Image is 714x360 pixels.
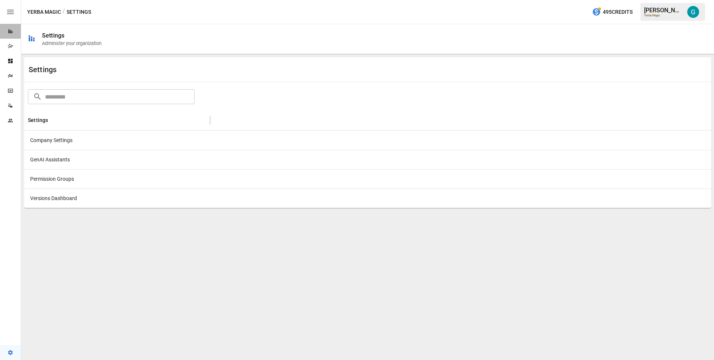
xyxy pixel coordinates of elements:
[42,41,102,46] div: Administer your organization
[603,7,633,17] span: 495 Credits
[683,1,704,22] button: Gavin Acres
[27,7,61,17] button: Yerba Magic
[589,5,636,19] button: 495Credits
[24,189,210,208] div: Versions Dashboard
[62,7,65,17] div: /
[42,32,64,39] div: Settings
[28,117,48,123] div: Settings
[644,14,683,17] div: Yerba Magic
[24,131,210,150] div: Company Settings
[24,150,210,169] div: GenAI Assistants
[24,169,210,189] div: Permission Groups
[687,6,699,18] img: Gavin Acres
[49,115,59,125] button: Sort
[29,65,368,74] div: Settings
[644,7,683,14] div: [PERSON_NAME]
